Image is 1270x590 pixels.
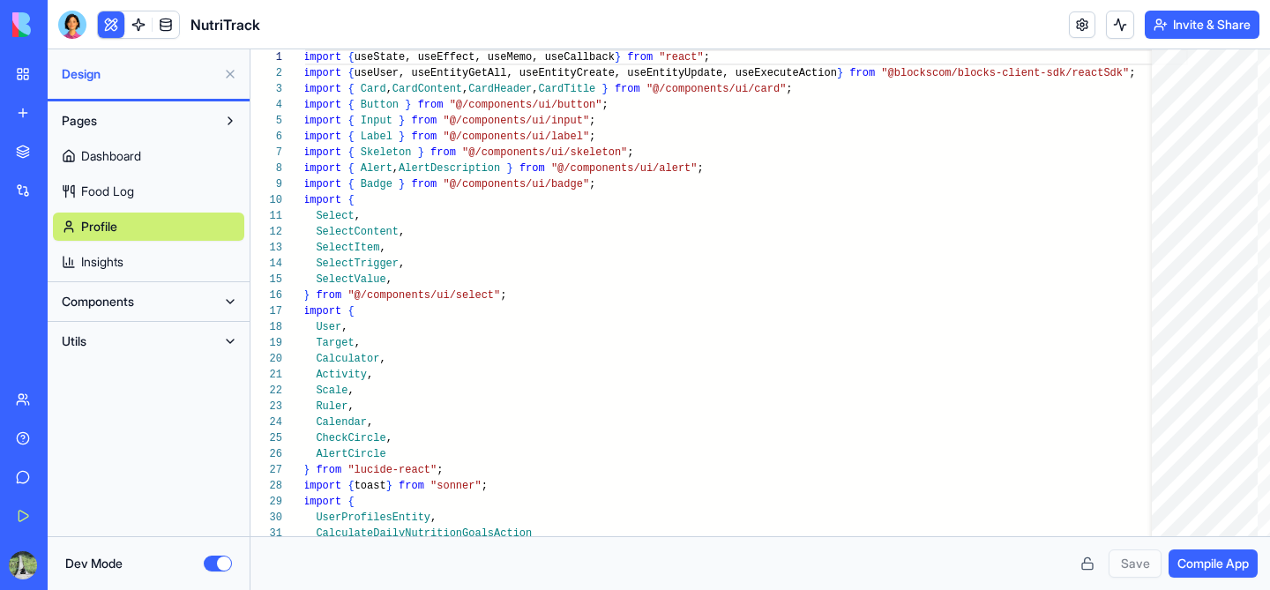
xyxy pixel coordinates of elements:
[53,288,216,316] button: Components
[316,210,354,222] span: Select
[538,83,595,95] span: CardTitle
[367,416,373,429] span: ,
[81,253,123,271] span: Insights
[347,480,354,492] span: {
[250,272,282,288] div: 15
[347,99,354,111] span: {
[615,83,640,95] span: from
[347,194,354,206] span: {
[399,131,405,143] span: }
[316,432,385,444] span: CheckCircle
[355,210,361,222] span: ,
[250,494,282,510] div: 29
[500,289,506,302] span: ;
[361,178,392,190] span: Badge
[392,83,462,95] span: CardContent
[881,67,1129,79] span: "@blockscom/blocks-client-sdk/reactSdk"
[361,162,392,175] span: Alert
[355,67,666,79] span: useUser, useEntityGetAll, useEntityCreate, useEnt
[316,337,354,349] span: Target
[347,305,354,317] span: {
[627,51,653,63] span: from
[386,273,392,286] span: ,
[12,12,122,37] img: logo
[627,146,633,159] span: ;
[303,496,341,508] span: import
[849,67,875,79] span: from
[355,480,386,492] span: toast
[443,115,589,127] span: "@/components/ui/input"
[53,142,244,170] a: Dashboard
[303,67,341,79] span: import
[250,303,282,319] div: 17
[437,464,443,476] span: ;
[347,146,354,159] span: {
[250,97,282,113] div: 4
[250,129,282,145] div: 6
[399,480,424,492] span: from
[665,67,836,79] span: ityUpdate, useExecuteAction
[62,293,134,310] span: Components
[399,258,405,270] span: ,
[316,512,430,524] span: UserProfilesEntity
[347,289,500,302] span: "@/components/ui/select"
[341,321,347,333] span: ,
[837,67,843,79] span: }
[386,480,392,492] span: }
[347,400,354,413] span: ,
[316,273,385,286] span: SelectValue
[250,319,282,335] div: 18
[386,432,392,444] span: ,
[250,526,282,541] div: 31
[443,131,589,143] span: "@/components/ui/label"
[462,83,468,95] span: ,
[450,99,602,111] span: "@/components/ui/button"
[303,115,341,127] span: import
[250,240,282,256] div: 13
[347,385,354,397] span: ,
[316,527,532,540] span: CalculateDailyNutritionGoalsAction
[62,65,216,83] span: Design
[361,99,399,111] span: Button
[430,512,437,524] span: ,
[303,131,341,143] span: import
[303,51,341,63] span: import
[532,83,538,95] span: ,
[250,49,282,65] div: 1
[361,131,392,143] span: Label
[303,194,341,206] span: import
[316,464,341,476] span: from
[399,162,500,175] span: AlertDescription
[316,226,399,238] span: SelectContent
[1129,67,1135,79] span: ;
[303,162,341,175] span: import
[418,99,444,111] span: from
[551,162,698,175] span: "@/components/ui/alert"
[316,448,385,460] span: AlertCircle
[1145,11,1259,39] button: Invite & Share
[347,496,354,508] span: {
[62,332,86,350] span: Utils
[361,115,392,127] span: Input
[316,353,379,365] span: Calculator
[386,83,392,95] span: ,
[250,478,282,494] div: 28
[361,146,412,159] span: Skeleton
[250,224,282,240] div: 12
[589,115,595,127] span: ;
[81,183,134,200] span: Food Log
[303,289,310,302] span: }
[379,242,385,254] span: ,
[347,162,354,175] span: {
[704,51,710,63] span: ;
[361,83,386,95] span: Card
[659,51,703,63] span: "react"
[1169,549,1258,578] button: Compile App
[250,446,282,462] div: 26
[698,162,704,175] span: ;
[430,480,482,492] span: "sonner"
[250,208,282,224] div: 11
[589,178,595,190] span: ;
[250,430,282,446] div: 25
[250,65,282,81] div: 2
